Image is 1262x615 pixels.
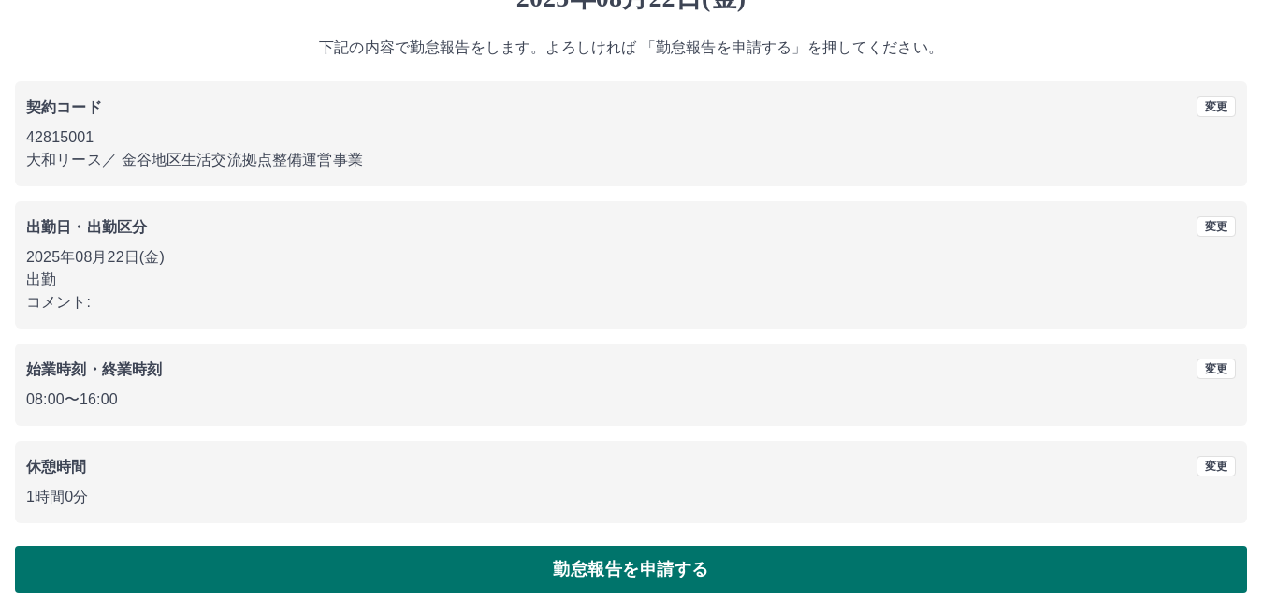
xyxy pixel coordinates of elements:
[26,246,1236,269] p: 2025年08月22日(金)
[15,546,1247,593] button: 勤怠報告を申請する
[26,126,1236,149] p: 42815001
[26,486,1236,508] p: 1時間0分
[26,361,162,377] b: 始業時刻・終業時刻
[15,37,1247,59] p: 下記の内容で勤怠報告をします。よろしければ 「勤怠報告を申請する」を押してください。
[26,291,1236,314] p: コメント:
[26,388,1236,411] p: 08:00 〜 16:00
[26,269,1236,291] p: 出勤
[1197,359,1236,379] button: 変更
[26,149,1236,171] p: 大和リース ／ 金谷地区生活交流拠点整備運営事業
[1197,216,1236,237] button: 変更
[1197,96,1236,117] button: 変更
[1197,456,1236,476] button: 変更
[26,459,87,475] b: 休憩時間
[26,99,102,115] b: 契約コード
[26,219,147,235] b: 出勤日・出勤区分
